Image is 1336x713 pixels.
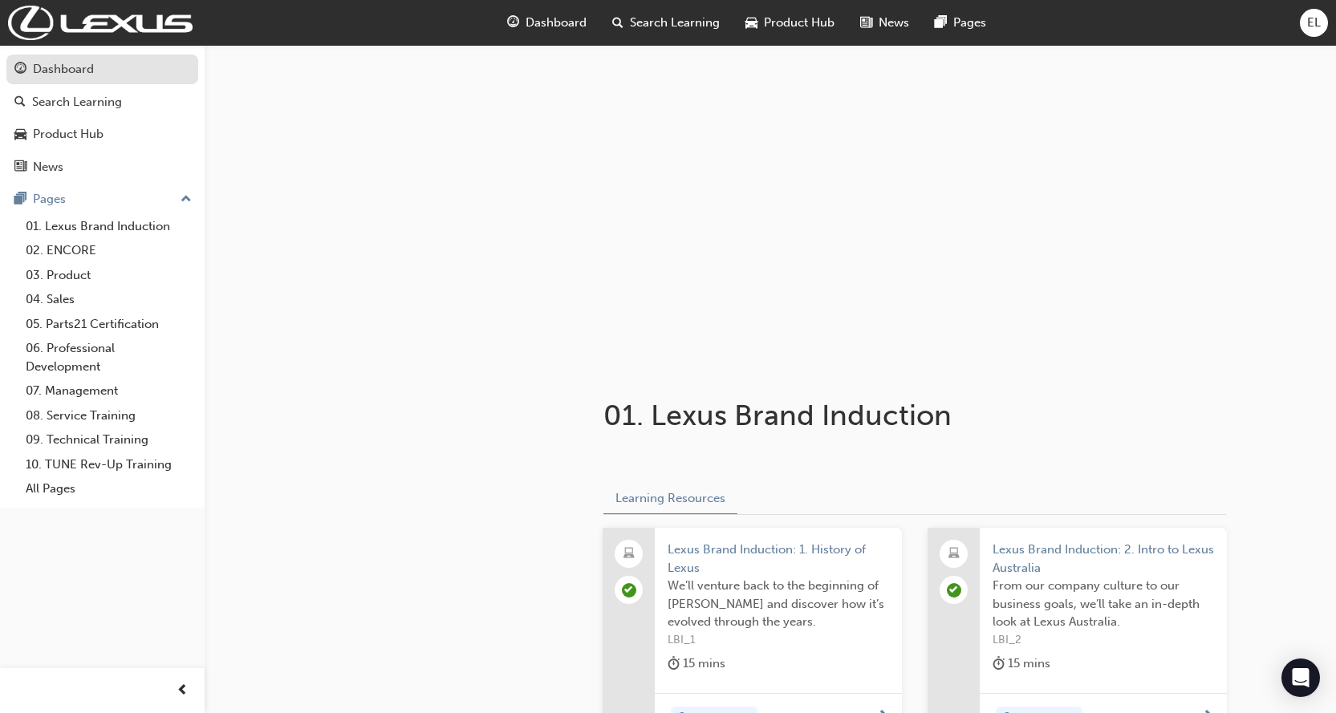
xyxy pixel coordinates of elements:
[19,379,198,403] a: 07. Management
[599,6,733,39] a: search-iconSearch Learning
[14,160,26,175] span: news-icon
[953,14,986,32] span: Pages
[993,577,1214,631] span: From our company culture to our business goals, we’ll take an in-depth look at Lexus Australia.
[847,6,922,39] a: news-iconNews
[668,654,725,674] div: 15 mins
[6,51,198,184] button: DashboardSearch LearningProduct HubNews
[19,263,198,288] a: 03. Product
[19,214,198,239] a: 01. Lexus Brand Induction
[32,93,122,111] div: Search Learning
[19,312,198,337] a: 05. Parts21 Certification
[8,6,193,40] img: Trak
[33,125,104,144] div: Product Hub
[745,13,757,33] span: car-icon
[1281,658,1320,697] div: Open Intercom Messenger
[507,13,519,33] span: guage-icon
[948,544,960,565] span: laptop-icon
[19,238,198,263] a: 02. ENCORE
[668,577,889,631] span: We’ll venture back to the beginning of [PERSON_NAME] and discover how it’s evolved through the ye...
[6,120,198,149] a: Product Hub
[33,60,94,79] div: Dashboard
[19,452,198,477] a: 10. TUNE Rev-Up Training
[181,189,192,210] span: up-icon
[630,14,720,32] span: Search Learning
[764,14,834,32] span: Product Hub
[947,583,961,598] span: learningRecordVerb_PASS-icon
[19,427,198,452] a: 09. Technical Training
[14,63,26,77] span: guage-icon
[1300,9,1328,37] button: EL
[603,484,737,515] button: Learning Resources
[6,184,198,214] button: Pages
[6,152,198,182] a: News
[177,681,189,701] span: prev-icon
[14,128,26,142] span: car-icon
[6,87,198,117] a: Search Learning
[603,398,1130,433] h1: 01. Lexus Brand Induction
[860,13,872,33] span: news-icon
[1307,14,1321,32] span: EL
[14,192,26,207] span: pages-icon
[526,14,587,32] span: Dashboard
[14,95,26,110] span: search-icon
[33,158,63,176] div: News
[622,583,636,598] span: learningRecordVerb_PASS-icon
[733,6,847,39] a: car-iconProduct Hub
[19,336,198,379] a: 06. Professional Development
[993,654,1050,674] div: 15 mins
[668,541,889,577] span: Lexus Brand Induction: 1. History of Lexus
[668,654,680,674] span: duration-icon
[922,6,999,39] a: pages-iconPages
[19,287,198,312] a: 04. Sales
[668,631,889,650] span: LBI_1
[993,654,1005,674] span: duration-icon
[612,13,623,33] span: search-icon
[623,544,635,565] span: laptop-icon
[6,55,198,84] a: Dashboard
[993,631,1214,650] span: LBI_2
[19,476,198,501] a: All Pages
[19,403,198,428] a: 08. Service Training
[879,14,909,32] span: News
[935,13,947,33] span: pages-icon
[494,6,599,39] a: guage-iconDashboard
[33,190,66,209] div: Pages
[993,541,1214,577] span: Lexus Brand Induction: 2. Intro to Lexus Australia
